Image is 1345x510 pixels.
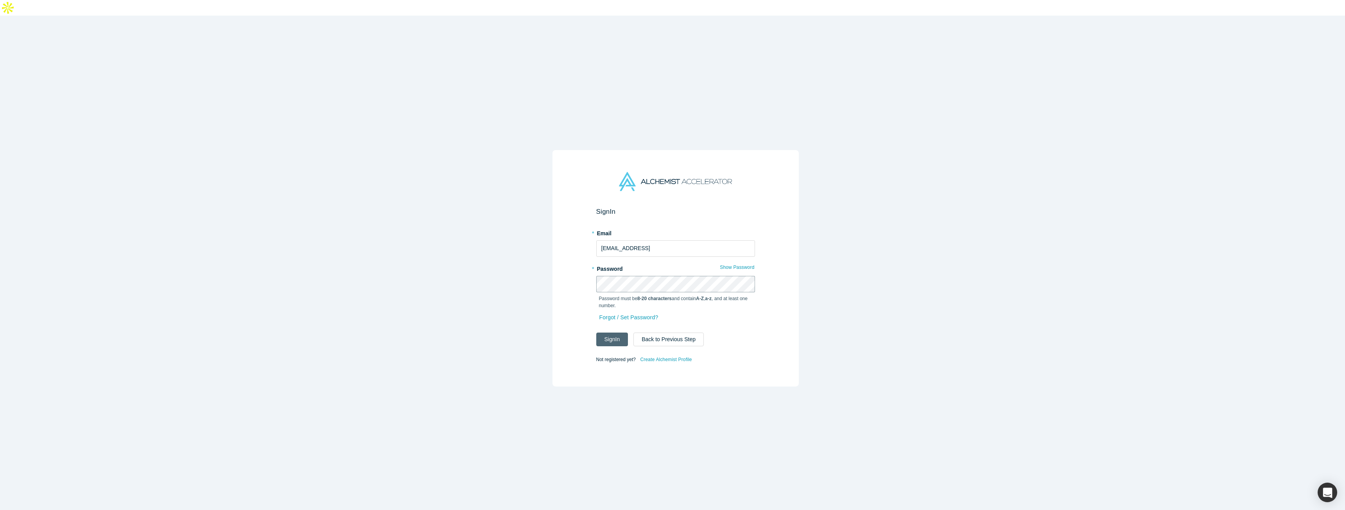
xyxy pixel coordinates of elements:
[640,354,692,365] a: Create Alchemist Profile
[599,295,752,309] p: Password must be and contain , , and at least one number.
[599,311,659,324] a: Forgot / Set Password?
[596,333,628,346] button: SignIn
[719,262,755,272] button: Show Password
[619,172,732,191] img: Alchemist Accelerator Logo
[705,296,712,301] strong: a-z
[596,262,755,273] label: Password
[696,296,704,301] strong: A-Z
[596,208,755,216] h2: Sign In
[596,227,755,238] label: Email
[633,333,704,346] button: Back to Previous Step
[637,296,672,301] strong: 8-20 characters
[596,356,636,362] span: Not registered yet?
